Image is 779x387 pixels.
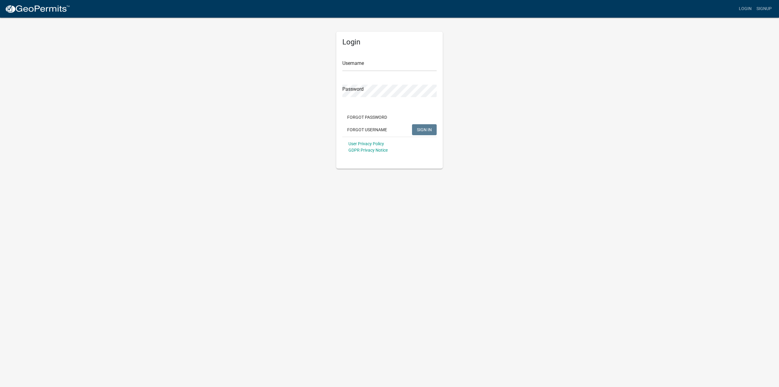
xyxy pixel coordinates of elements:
span: SIGN IN [417,127,432,132]
a: Signup [754,3,774,15]
a: Login [736,3,754,15]
a: GDPR Privacy Notice [348,148,388,153]
button: SIGN IN [412,124,437,135]
a: User Privacy Policy [348,141,384,146]
button: Forgot Username [342,124,392,135]
button: Forgot Password [342,112,392,123]
h5: Login [342,38,437,47]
